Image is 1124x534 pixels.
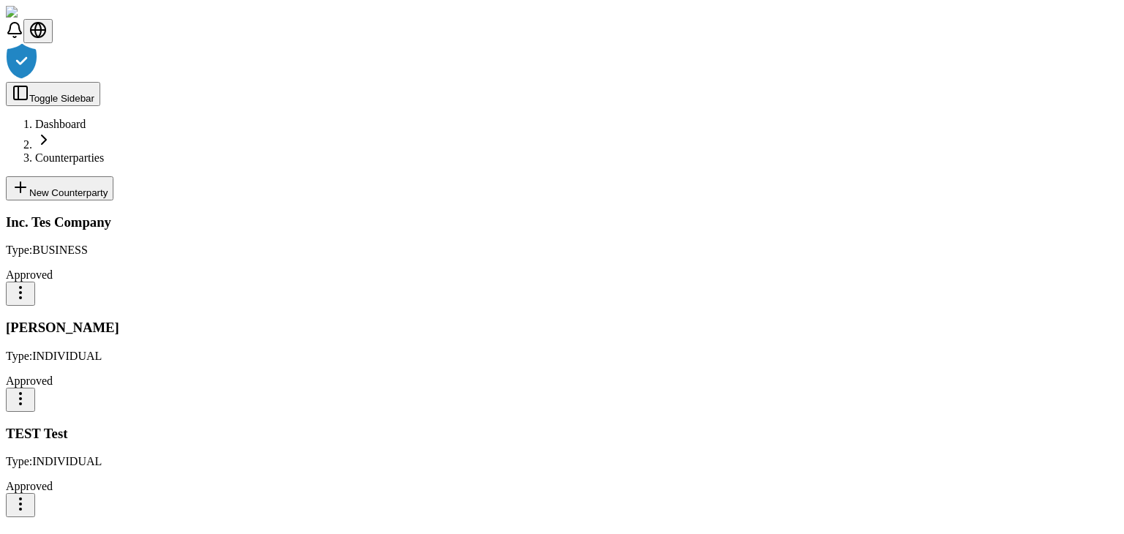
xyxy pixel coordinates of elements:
[6,480,1118,493] div: Approved
[6,320,1118,336] h3: [PERSON_NAME]
[6,426,1118,442] h3: TEST Test
[6,244,1118,257] p: Type: BUSINESS
[6,375,1118,388] div: Approved
[6,268,1118,282] div: Approved
[6,350,1118,363] p: Type: INDIVIDUAL
[6,455,1118,468] p: Type: INDIVIDUAL
[6,176,113,200] button: New Counterparty
[35,151,104,164] a: Counterparties
[29,93,94,104] span: Toggle Sidebar
[6,82,100,106] button: Toggle Sidebar
[6,6,93,19] img: ShieldPay Logo
[6,214,1118,230] h3: Inc. Tes Company
[35,118,86,130] a: Dashboard
[6,118,1118,165] nav: breadcrumb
